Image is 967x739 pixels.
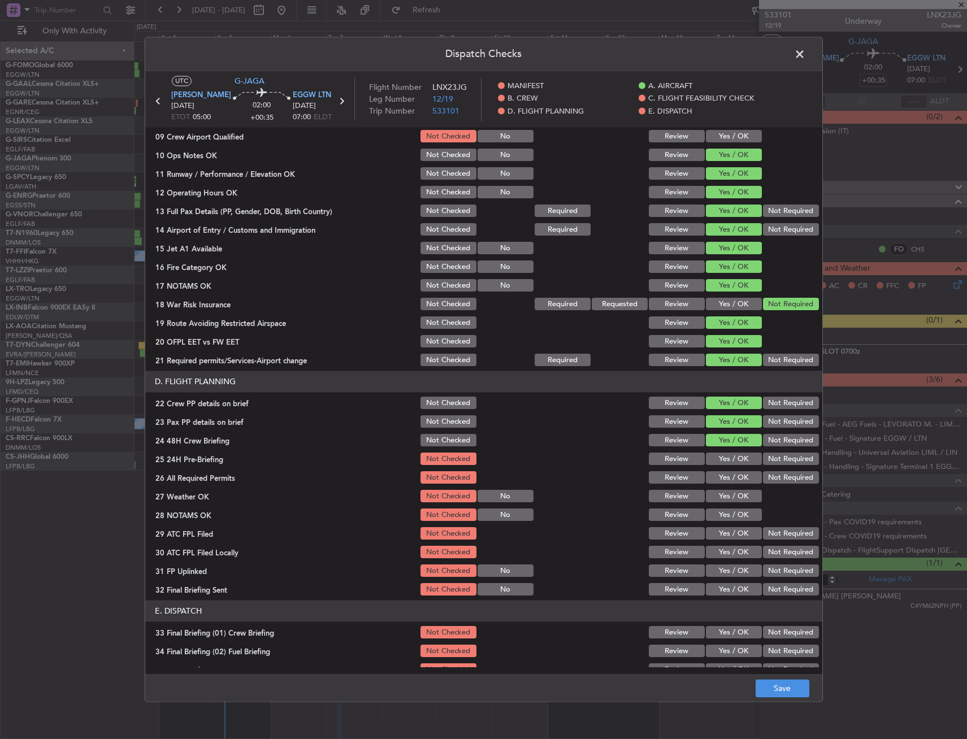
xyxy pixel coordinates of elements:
header: Dispatch Checks [145,37,822,71]
button: Yes / OK [706,645,762,658]
button: Yes / OK [706,434,762,447]
button: Not Required [763,584,819,596]
button: Yes / OK [706,298,762,311]
button: Yes / OK [706,472,762,484]
button: Not Required [763,645,819,658]
button: Save [756,680,809,698]
button: Yes / OK [706,280,762,292]
button: Not Required [763,664,819,676]
button: Yes / OK [706,336,762,348]
button: Yes / OK [706,149,762,162]
button: Yes / OK [706,186,762,199]
button: Yes / OK [706,528,762,540]
button: Yes / OK [706,416,762,428]
button: Not Required [763,546,819,559]
button: Not Required [763,627,819,639]
button: Not Required [763,224,819,236]
button: Yes / OK [706,261,762,273]
button: Not Required [763,298,819,311]
button: Not Required [763,397,819,410]
button: Yes / OK [706,354,762,367]
button: Yes / OK [706,627,762,639]
button: Yes / OK [706,490,762,503]
button: Yes / OK [706,584,762,596]
button: Yes / OK [706,224,762,236]
button: Yes / OK [706,546,762,559]
button: Not Required [763,453,819,466]
button: Not Required [763,416,819,428]
button: Not Required [763,528,819,540]
button: Not Required [763,354,819,367]
button: Yes / OK [706,664,762,676]
button: Yes / OK [706,317,762,329]
button: Not Required [763,472,819,484]
button: Yes / OK [706,205,762,218]
button: Yes / OK [706,453,762,466]
button: Yes / OK [706,509,762,521]
button: Yes / OK [706,242,762,255]
button: Not Required [763,205,819,218]
button: Yes / OK [706,397,762,410]
button: Yes / OK [706,565,762,577]
button: Not Required [763,565,819,577]
button: Not Required [763,434,819,447]
button: Yes / OK [706,131,762,143]
button: Yes / OK [706,168,762,180]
